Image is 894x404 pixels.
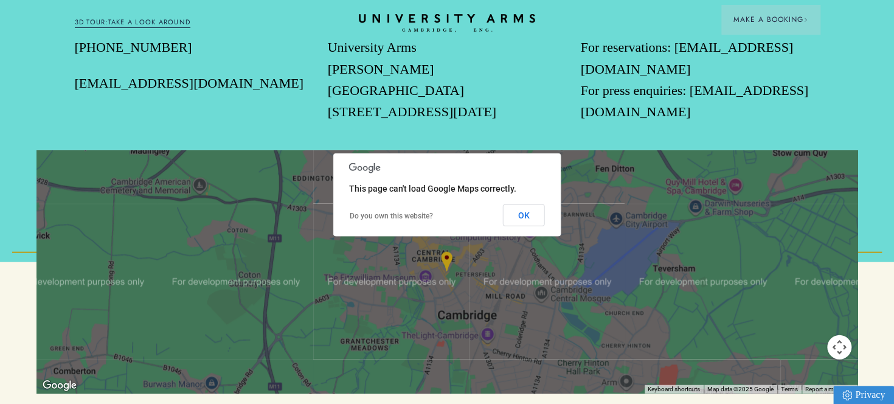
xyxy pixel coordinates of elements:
[805,386,854,392] a: Report a map error
[40,378,80,394] a: Open this area in Google Maps (opens a new window)
[349,184,516,193] span: This page can't load Google Maps correctly.
[842,390,852,400] img: Privacy
[833,386,894,404] a: Privacy
[707,386,774,392] span: Map data ©2025 Google
[581,37,820,122] p: For reservations: [EMAIL_ADDRESS][DOMAIN_NAME] For press enquiries: [EMAIL_ADDRESS][DOMAIN_NAME]
[733,14,808,25] span: Make a Booking
[40,378,80,394] img: Google
[721,5,820,34] button: Make a BookingArrow icon
[350,212,433,220] a: Do you own this website?
[359,14,535,33] a: Home
[75,17,191,28] a: 3D TOUR:TAKE A LOOK AROUND
[503,204,545,226] button: OK
[803,18,808,22] img: Arrow icon
[75,75,303,91] a: [EMAIL_ADDRESS][DOMAIN_NAME]
[827,335,851,360] button: Map camera controls
[75,40,192,55] a: [PHONE_NUMBER]
[781,386,798,392] a: Terms (opens in new tab)
[328,37,567,122] p: University Arms [PERSON_NAME][GEOGRAPHIC_DATA][STREET_ADDRESS][DATE]
[648,385,700,394] button: Keyboard shortcuts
